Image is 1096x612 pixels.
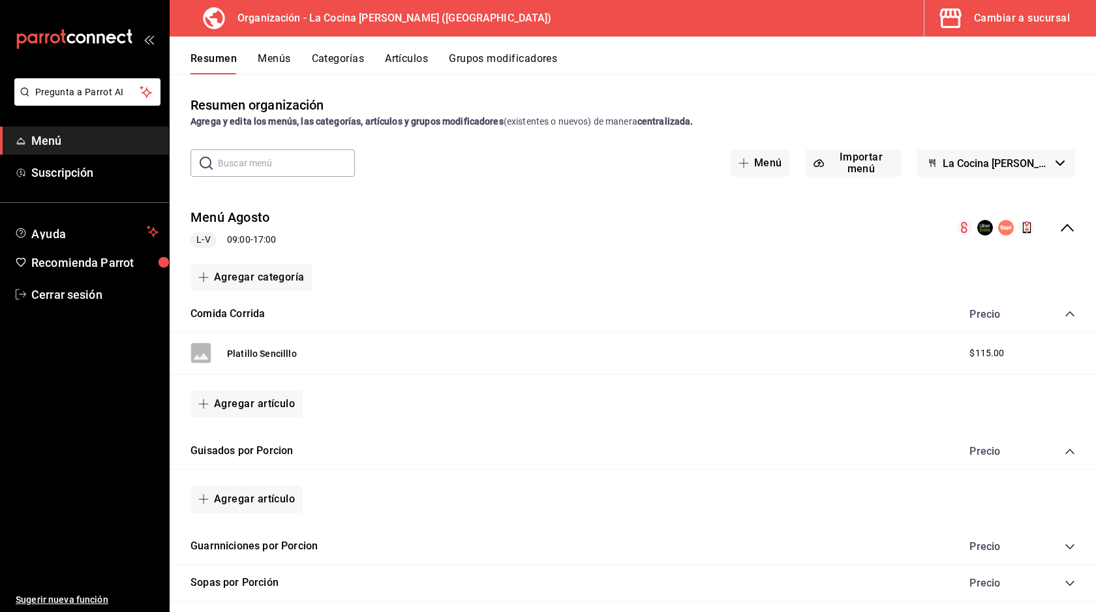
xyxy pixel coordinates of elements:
[144,34,154,44] button: open_drawer_menu
[956,308,1040,320] div: Precio
[956,540,1040,553] div: Precio
[731,149,790,177] button: Menú
[31,132,159,149] span: Menú
[190,575,279,590] button: Sopas por Porción
[917,149,1075,177] button: La Cocina [PERSON_NAME]
[9,95,160,108] a: Pregunta a Parrot AI
[943,157,1050,170] span: La Cocina [PERSON_NAME]
[191,233,215,247] span: L-V
[449,52,557,74] button: Grupos modificadores
[258,52,290,74] button: Menús
[1065,309,1075,319] button: collapse-category-row
[31,254,159,271] span: Recomienda Parrot
[956,445,1040,457] div: Precio
[31,224,142,239] span: Ayuda
[190,116,504,127] strong: Agrega y edita los menús, las categorías, artículos y grupos modificadores
[385,52,428,74] button: Artículos
[190,307,265,322] button: Comida Corrida
[312,52,365,74] button: Categorías
[227,10,552,26] h3: Organización - La Cocina [PERSON_NAME] ([GEOGRAPHIC_DATA])
[16,593,159,607] span: Sugerir nueva función
[190,95,324,115] div: Resumen organización
[35,85,140,99] span: Pregunta a Parrot AI
[1065,578,1075,589] button: collapse-category-row
[974,9,1070,27] div: Cambiar a sucursal
[170,198,1096,258] div: collapse-menu-row
[190,264,312,291] button: Agregar categoría
[190,52,237,74] button: Resumen
[227,347,297,360] button: Platillo Sencilllo
[969,346,1004,360] span: $115.00
[190,52,1096,74] div: navigation tabs
[1065,542,1075,552] button: collapse-category-row
[218,150,355,176] input: Buscar menú
[1065,446,1075,457] button: collapse-category-row
[190,115,1075,129] div: (existentes o nuevos) de manera
[190,485,303,513] button: Agregar artículo
[14,78,160,106] button: Pregunta a Parrot AI
[31,164,159,181] span: Suscripción
[190,232,276,248] div: 09:00 - 17:00
[190,539,318,554] button: Guarnniciones por Porcion
[190,390,303,418] button: Agregar artículo
[31,286,159,303] span: Cerrar sesión
[190,208,269,227] button: Menú Agosto
[637,116,693,127] strong: centralizada.
[956,577,1040,589] div: Precio
[190,444,293,459] button: Guisados por Porcion
[806,149,901,177] button: Importar menú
